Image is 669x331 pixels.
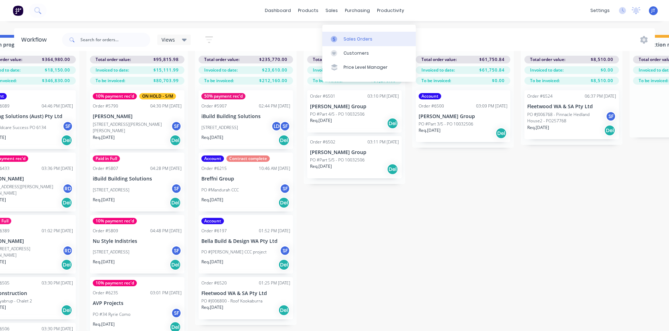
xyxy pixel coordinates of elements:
[606,111,616,122] div: SF
[61,305,72,316] div: Del
[313,78,342,84] span: To be invoiced:
[527,124,549,131] p: Req. [DATE]
[201,176,290,182] p: Breffni Group
[139,93,176,99] div: ON HOLD - S/M
[42,103,73,109] div: 04:46 PM [DATE]
[201,304,223,311] p: Req. [DATE]
[62,183,73,194] div: RD
[90,215,184,274] div: 10% payment rec'dOrder #580904:48 PM [DATE]Nu Style Indistries[STREET_ADDRESS]SFReq.[DATE]Del
[419,114,507,119] p: [PERSON_NAME] Group
[322,60,416,74] a: Price Level Manager
[150,165,182,172] div: 04:28 PM [DATE]
[310,149,399,155] p: [PERSON_NAME] Group
[278,135,290,146] div: Del
[259,56,287,63] span: $235,770.00
[13,5,23,16] img: Factory
[492,78,505,84] span: $0.00
[341,5,373,16] div: purchasing
[322,5,341,16] div: sales
[530,67,564,73] span: Invoiced to date:
[313,67,346,73] span: Invoiced to date:
[479,56,505,63] span: $61,750.84
[93,311,130,318] p: PO #34 Ryrie Como
[271,121,282,131] div: LD
[201,238,290,244] p: Bella Build & Design WA Pty Ltd
[42,228,73,234] div: 01:02 PM [DATE]
[93,228,118,234] div: Order #5809
[343,64,388,71] div: Price Level Manager
[150,103,182,109] div: 04:30 PM [DATE]
[42,165,73,172] div: 03:36 PM [DATE]
[307,136,402,178] div: Order #650203:11 PM [DATE][PERSON_NAME] GroupPO #Part 5/5 - PO 10032506Req.[DATE]Del
[201,93,245,99] div: 50% payment rec'd
[62,245,73,256] div: RD
[204,56,239,63] span: Total order value:
[601,67,613,73] span: $0.00
[343,36,372,42] div: Sales Orders
[587,5,613,16] div: settings
[310,93,335,99] div: Order #6501
[310,157,365,163] p: PO #Part 5/5 - PO 10032506
[259,280,290,286] div: 01:25 PM [DATE]
[93,114,182,119] p: [PERSON_NAME]
[171,245,182,256] div: SF
[294,5,322,16] div: products
[93,187,129,193] p: [STREET_ADDRESS]
[96,56,131,63] span: Total order value:
[199,153,293,212] div: AccountContract completeOrder #621510:46 AM [DATE]Breffni GroupPO #Mandurah CCCSFReq.[DATE]Del
[322,46,416,60] a: Customers
[421,67,455,73] span: Invoiced to date:
[170,135,181,146] div: Del
[367,93,399,99] div: 03:10 PM [DATE]
[419,121,473,127] p: PO #Part 3/5 - PO 10032506
[42,280,73,286] div: 03:30 PM [DATE]
[199,277,293,319] div: Order #652001:25 PM [DATE]Fleetwood WA & SA Pty LtdPO #J006800 - Roof KookaburraReq.[DATE]Del
[280,245,290,256] div: SF
[171,183,182,194] div: SF
[259,228,290,234] div: 01:52 PM [DATE]
[495,128,507,139] div: Del
[201,155,224,162] div: Account
[585,93,616,99] div: 06:37 PM [DATE]
[153,67,179,73] span: $15,111.99
[93,197,115,203] p: Req. [DATE]
[278,197,290,208] div: Del
[280,121,290,131] div: SF
[153,56,179,63] span: $95,815.98
[259,165,290,172] div: 10:46 AM [DATE]
[93,238,182,244] p: Nu Style Indistries
[527,104,616,110] p: Fleetwood WA & SA Pty Ltd
[80,33,150,47] input: Search for orders...
[201,249,267,255] p: PO #[PERSON_NAME] CCC project
[259,78,287,84] span: $212,160.00
[93,121,171,134] p: [STREET_ADDRESS][PERSON_NAME][PERSON_NAME]
[153,78,179,84] span: $80,703.99
[93,259,115,265] p: Req. [DATE]
[322,32,416,46] a: Sales Orders
[199,215,293,274] div: AccountOrder #619701:52 PM [DATE]Bella Build & Design WA Pty LtdPO #[PERSON_NAME] CCC projectSFRe...
[42,78,70,84] span: $346,830.00
[45,67,70,73] span: $18,150.00
[61,197,72,208] div: Del
[204,67,238,73] span: Invoiced to date:
[524,90,619,139] div: Order #652406:37 PM [DATE]Fleetwood WA & SA Pty LtdPO #J006768 - Pinnacle Hedland House2 - PO2577...
[201,165,227,172] div: Order #6215
[93,165,118,172] div: Order #5807
[201,280,227,286] div: Order #6520
[93,300,182,306] p: AVP Projects
[310,139,335,145] div: Order #6502
[419,127,440,134] p: Req. [DATE]
[591,56,613,63] span: $8,510.00
[591,78,613,84] span: $8,510.00
[171,121,182,131] div: SF
[421,78,451,84] span: To be invoiced:
[476,103,507,109] div: 03:09 PM [DATE]
[201,290,290,296] p: Fleetwood WA & SA Pty Ltd
[96,78,125,84] span: To be invoiced:
[416,90,510,142] div: AccountOrder #650003:09 PM [DATE][PERSON_NAME] GroupPO #Part 3/5 - PO 10032506Req.[DATE]Del
[310,117,332,124] p: Req. [DATE]
[93,249,129,255] p: [STREET_ADDRESS]
[421,56,457,63] span: Total order value:
[387,164,398,175] div: Del
[278,305,290,316] div: Del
